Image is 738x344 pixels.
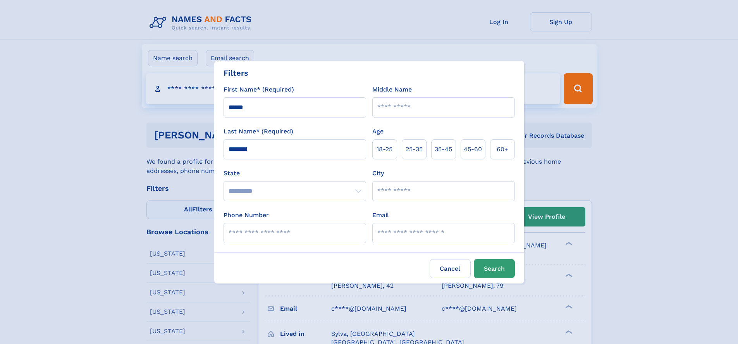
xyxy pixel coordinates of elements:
[372,127,384,136] label: Age
[435,145,452,154] span: 35‑45
[430,259,471,278] label: Cancel
[224,169,366,178] label: State
[474,259,515,278] button: Search
[464,145,482,154] span: 45‑60
[372,85,412,94] label: Middle Name
[224,211,269,220] label: Phone Number
[224,85,294,94] label: First Name* (Required)
[372,169,384,178] label: City
[224,127,293,136] label: Last Name* (Required)
[406,145,423,154] span: 25‑35
[372,211,389,220] label: Email
[497,145,508,154] span: 60+
[377,145,392,154] span: 18‑25
[224,67,248,79] div: Filters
